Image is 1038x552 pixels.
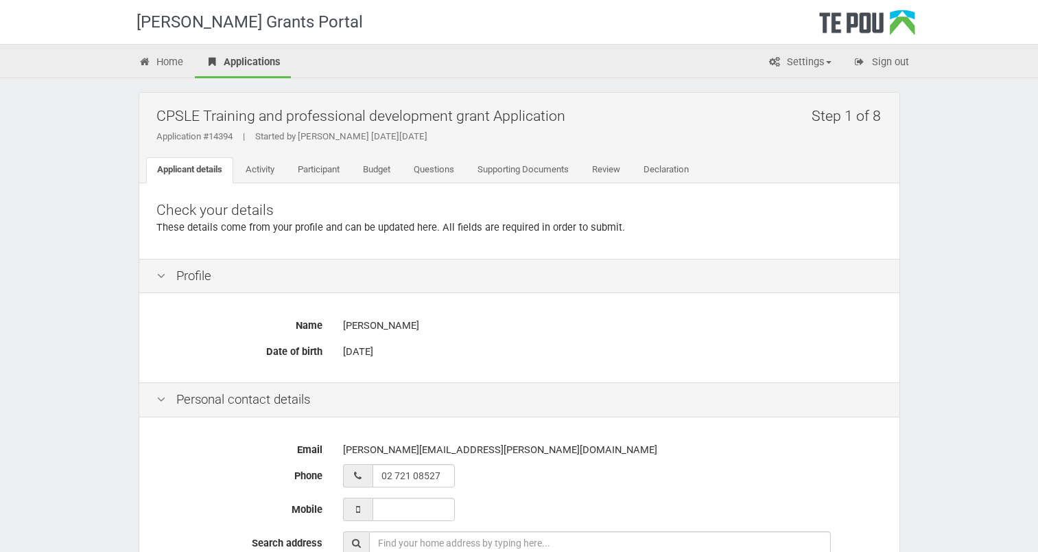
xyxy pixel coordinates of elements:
[758,48,842,78] a: Settings
[819,10,915,44] div: Te Pou Logo
[146,438,333,457] label: Email
[156,220,882,235] p: These details come from your profile and can be updated here. All fields are required in order to...
[843,48,919,78] a: Sign out
[343,340,882,364] div: [DATE]
[287,157,351,183] a: Participant
[581,157,631,183] a: Review
[294,470,322,482] span: Phone
[235,157,285,183] a: Activity
[343,314,882,338] div: [PERSON_NAME]
[146,314,333,333] label: Name
[352,157,401,183] a: Budget
[633,157,700,183] a: Declaration
[343,438,882,462] div: [PERSON_NAME][EMAIL_ADDRESS][PERSON_NAME][DOMAIN_NAME]
[139,382,899,417] div: Personal contact details
[156,130,889,143] div: Application #14394 Started by [PERSON_NAME] [DATE][DATE]
[146,531,333,551] label: Search address
[146,157,233,183] a: Applicant details
[812,100,889,132] h2: Step 1 of 8
[292,503,322,516] span: Mobile
[146,340,333,359] label: Date of birth
[156,100,889,132] h2: CPSLE Training and professional development grant Application
[403,157,465,183] a: Questions
[128,48,194,78] a: Home
[233,131,255,141] span: |
[139,259,899,294] div: Profile
[156,200,882,220] p: Check your details
[195,48,291,78] a: Applications
[467,157,580,183] a: Supporting Documents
